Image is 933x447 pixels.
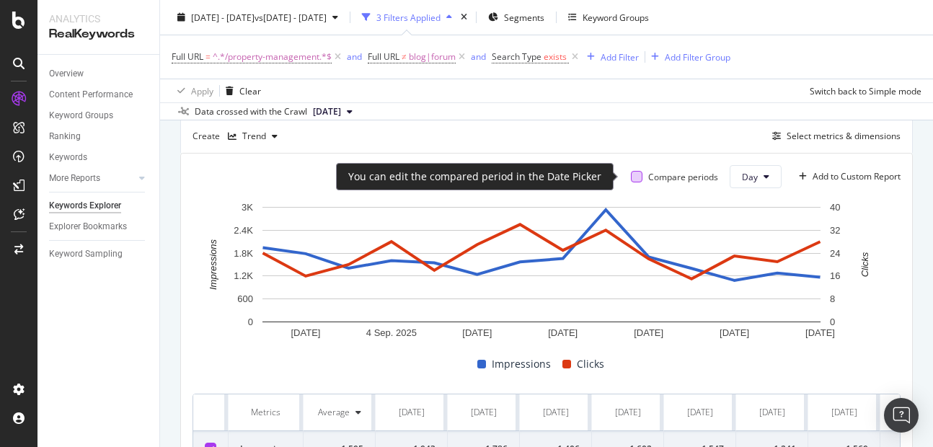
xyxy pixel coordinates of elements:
[239,84,261,97] div: Clear
[237,294,253,305] text: 600
[492,355,551,373] span: Impressions
[766,128,901,145] button: Select metrics & dimensions
[831,406,857,419] div: [DATE]
[49,129,149,144] a: Ranking
[49,171,100,186] div: More Reports
[787,130,901,142] div: Select metrics & dimensions
[234,271,253,282] text: 1.2K
[813,172,901,181] div: Add to Custom Report
[366,327,417,338] text: 4 Sep. 2025
[49,150,149,165] a: Keywords
[665,50,730,63] div: Add Filter Group
[805,327,835,338] text: [DATE]
[543,406,569,419] div: [DATE]
[255,11,327,23] span: vs [DATE] - [DATE]
[830,271,840,282] text: 16
[49,247,123,262] div: Keyword Sampling
[291,327,320,338] text: [DATE]
[793,165,901,188] button: Add to Custom Report
[544,50,567,63] span: exists
[810,84,921,97] div: Switch back to Simple mode
[634,327,663,338] text: [DATE]
[504,11,544,23] span: Segments
[313,105,341,118] span: 2025 Sep. 1st
[248,317,253,327] text: 0
[307,103,358,120] button: [DATE]
[583,11,649,23] div: Keyword Groups
[172,6,344,29] button: [DATE] - [DATE]vs[DATE] - [DATE]
[648,171,718,183] div: Compare periods
[172,50,203,63] span: Full URL
[830,248,840,259] text: 24
[830,202,840,213] text: 40
[720,327,749,338] text: [DATE]
[356,6,458,29] button: 3 Filters Applied
[687,406,713,419] div: [DATE]
[458,10,470,25] div: times
[562,6,655,29] button: Keyword Groups
[830,225,840,236] text: 32
[348,169,601,184] div: You can edit the compared period in the Date Picker
[191,11,255,23] span: [DATE] - [DATE]
[399,406,425,419] div: [DATE]
[49,129,81,144] div: Ranking
[220,79,261,102] button: Clear
[884,398,919,433] div: Open Intercom Messenger
[759,406,785,419] div: [DATE]
[409,47,456,67] span: blog|forum
[730,165,782,188] button: Day
[804,79,921,102] button: Switch back to Simple mode
[234,248,253,259] text: 1.8K
[347,50,362,63] button: and
[645,48,730,66] button: Add Filter Group
[49,108,113,123] div: Keyword Groups
[49,219,149,234] a: Explorer Bookmarks
[49,108,149,123] a: Keyword Groups
[195,105,307,118] div: Data crossed with the Crawl
[492,50,541,63] span: Search Type
[581,48,639,66] button: Add Filter
[49,66,149,81] a: Overview
[471,50,486,63] button: and
[49,219,127,234] div: Explorer Bookmarks
[205,50,211,63] span: =
[240,406,291,419] div: Metrics
[318,406,350,419] div: Average
[49,150,87,165] div: Keywords
[859,252,870,277] text: Clicks
[742,171,758,183] span: Day
[402,50,407,63] span: ≠
[49,26,148,43] div: RealKeywords
[615,406,641,419] div: [DATE]
[234,225,253,236] text: 2.4K
[242,132,266,141] div: Trend
[830,294,835,305] text: 8
[242,202,253,213] text: 3K
[49,171,135,186] a: More Reports
[482,6,550,29] button: Segments
[213,47,332,67] span: ^.*/property-management.*$
[191,84,213,97] div: Apply
[49,247,149,262] a: Keyword Sampling
[49,12,148,26] div: Analytics
[601,50,639,63] div: Add Filter
[830,317,835,327] text: 0
[471,406,497,419] div: [DATE]
[193,200,890,344] svg: A chart.
[49,198,149,213] a: Keywords Explorer
[368,50,399,63] span: Full URL
[49,66,84,81] div: Overview
[376,11,441,23] div: 3 Filters Applied
[577,355,604,373] span: Clicks
[172,79,213,102] button: Apply
[548,327,578,338] text: [DATE]
[208,239,218,291] text: Impressions
[49,87,149,102] a: Content Performance
[222,125,283,148] button: Trend
[49,87,133,102] div: Content Performance
[462,327,492,338] text: [DATE]
[49,198,121,213] div: Keywords Explorer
